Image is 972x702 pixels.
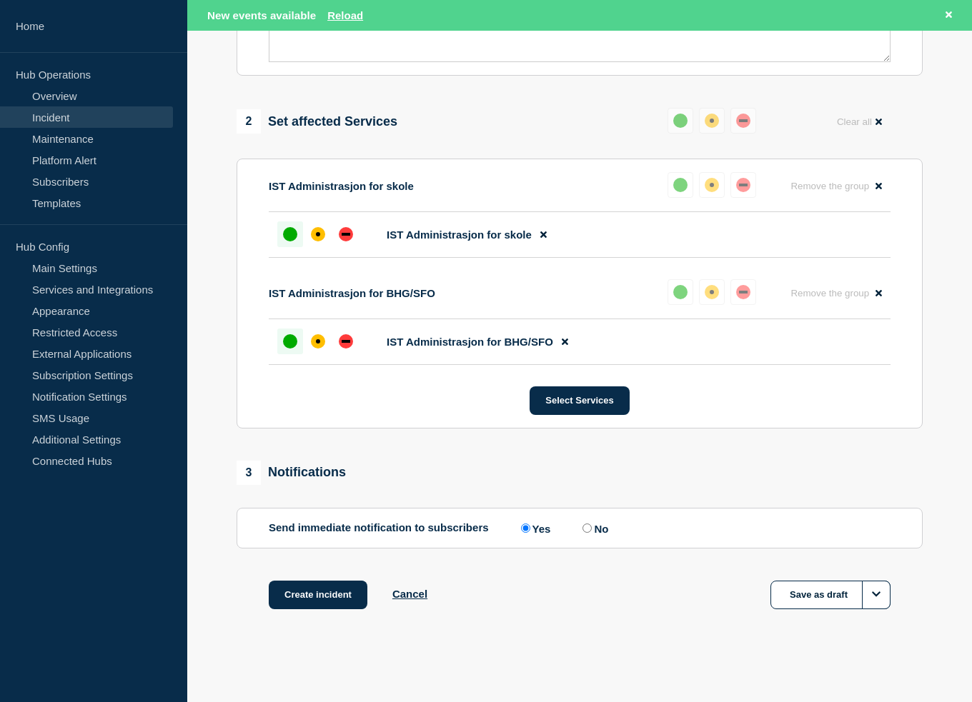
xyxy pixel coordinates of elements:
[530,386,629,415] button: Select Services
[673,114,688,128] div: up
[387,229,532,241] span: IST Administrasjon for skole
[699,108,725,134] button: affected
[782,279,891,307] button: Remove the group
[311,227,325,241] div: affected
[730,108,756,134] button: down
[207,9,316,21] span: New events available
[699,172,725,198] button: affected
[311,334,325,349] div: affected
[790,288,869,299] span: Remove the group
[339,334,353,349] div: down
[770,581,891,609] button: Save as draft
[269,180,414,192] p: IST Administrasjon for skole
[392,588,427,600] button: Cancel
[705,114,719,128] div: affected
[237,109,261,134] span: 2
[699,279,725,305] button: affected
[736,285,750,299] div: down
[269,521,891,535] div: Send immediate notification to subscribers
[673,285,688,299] div: up
[269,521,489,535] p: Send immediate notification to subscribers
[862,581,891,609] button: Options
[673,178,688,192] div: up
[705,178,719,192] div: affected
[327,9,363,21] button: Reload
[269,581,367,609] button: Create incident
[828,108,891,136] button: Clear all
[387,336,553,348] span: IST Administrasjon for BHG/SFO
[579,521,608,535] label: No
[705,285,719,299] div: affected
[668,108,693,134] button: up
[521,523,530,533] input: Yes
[283,334,297,349] div: up
[517,521,551,535] label: Yes
[730,279,756,305] button: down
[790,181,869,191] span: Remove the group
[237,461,261,485] span: 3
[668,172,693,198] button: up
[237,461,346,485] div: Notifications
[782,172,891,200] button: Remove the group
[582,523,592,533] input: No
[730,172,756,198] button: down
[668,279,693,305] button: up
[736,178,750,192] div: down
[283,227,297,241] div: up
[339,227,353,241] div: down
[237,109,397,134] div: Set affected Services
[269,287,435,299] p: IST Administrasjon for BHG/SFO
[736,114,750,128] div: down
